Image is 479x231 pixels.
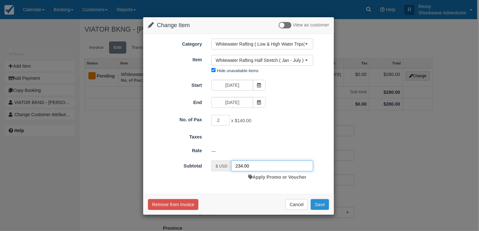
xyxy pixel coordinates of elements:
[148,199,198,210] button: Remove from Invoice
[216,57,305,63] span: Whitewater Rafting Half Stretch ( Jan - July ) or (Aug - Dec)
[143,160,207,169] label: Subtotal
[216,164,227,168] small: $ USD
[143,39,207,48] label: Category
[143,114,207,123] label: No. of Pax
[143,80,207,89] label: Start
[216,41,305,47] span: Whitewater Rafting ( Low & High Water Trips)
[211,55,313,66] button: Whitewater Rafting Half Stretch ( Jan - July ) or (Aug - Dec)
[207,146,334,156] div: —
[143,145,207,154] label: Rate
[248,175,306,180] a: Apply Promo or Voucher
[143,131,207,140] label: Taxes
[157,22,190,28] span: Change Item
[143,97,207,106] label: End
[311,199,329,210] button: Save
[231,118,251,123] span: x $140.00
[293,23,329,28] span: View as customer
[285,199,308,210] button: Cancel
[211,39,313,49] button: Whitewater Rafting ( Low & High Water Trips)
[211,115,230,126] input: No. of Pax
[217,68,258,73] label: Hide unavailable items
[143,54,207,63] label: Item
